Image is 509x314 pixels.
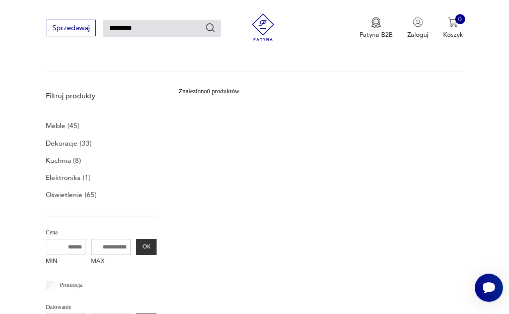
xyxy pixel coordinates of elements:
[359,17,393,39] button: Patyna B2B
[413,17,423,27] img: Ikonka użytkownika
[246,14,280,41] img: Patyna - sklep z meblami i dekoracjami vintage
[475,274,503,302] iframe: Smartsupp widget button
[179,87,240,97] div: Znaleziono 0 produktów
[407,17,428,39] button: Zaloguj
[448,17,458,27] img: Ikona koszyka
[46,154,81,167] a: Kuchnia (8)
[359,17,393,39] a: Ikona medaluPatyna B2B
[46,228,157,238] p: Cena
[455,14,465,24] div: 0
[46,302,157,312] p: Datowanie
[359,30,393,39] p: Patyna B2B
[46,26,96,32] a: Sprzedawaj
[60,280,83,290] p: Promocja
[443,17,463,39] button: 0Koszyk
[46,20,96,36] button: Sprzedawaj
[46,255,86,269] label: MIN
[91,255,131,269] label: MAX
[136,239,157,255] button: OK
[205,22,216,33] button: Szukaj
[46,189,97,201] a: Oświetlenie (65)
[46,91,157,101] p: Filtruj produkty
[407,30,428,39] p: Zaloguj
[46,171,91,184] a: Elektronika (1)
[46,45,463,72] p: Wyniki wyszukiwania dla:
[371,17,381,28] img: Ikona medalu
[46,137,92,150] a: Dekoracje (33)
[443,30,463,39] p: Koszyk
[46,119,80,132] a: Meble (45)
